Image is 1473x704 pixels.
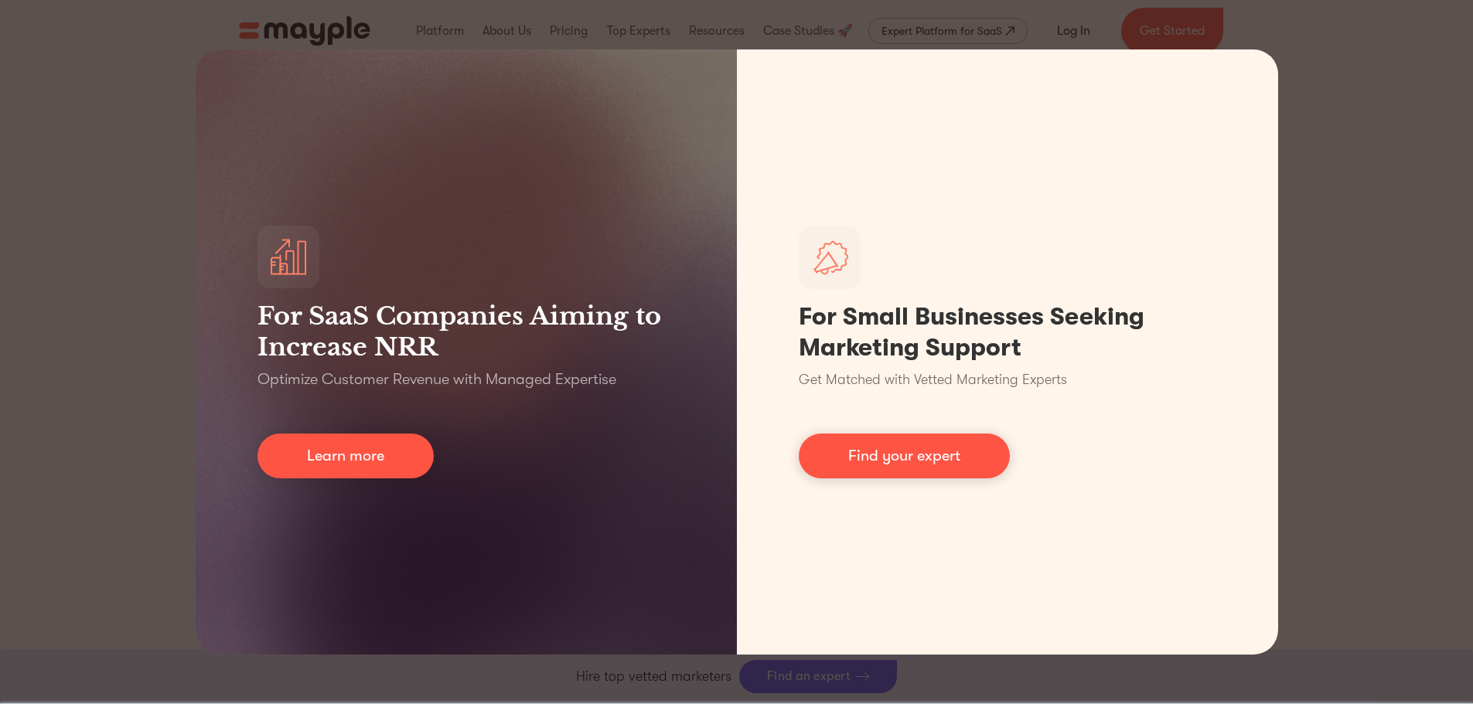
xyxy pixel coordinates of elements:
p: Get Matched with Vetted Marketing Experts [799,369,1067,390]
a: Find your expert [799,434,1010,478]
p: Optimize Customer Revenue with Managed Expertise [257,369,616,390]
h3: For SaaS Companies Aiming to Increase NRR [257,301,675,362]
a: Learn more [257,434,434,478]
h1: For Small Businesses Seeking Marketing Support [799,301,1216,363]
